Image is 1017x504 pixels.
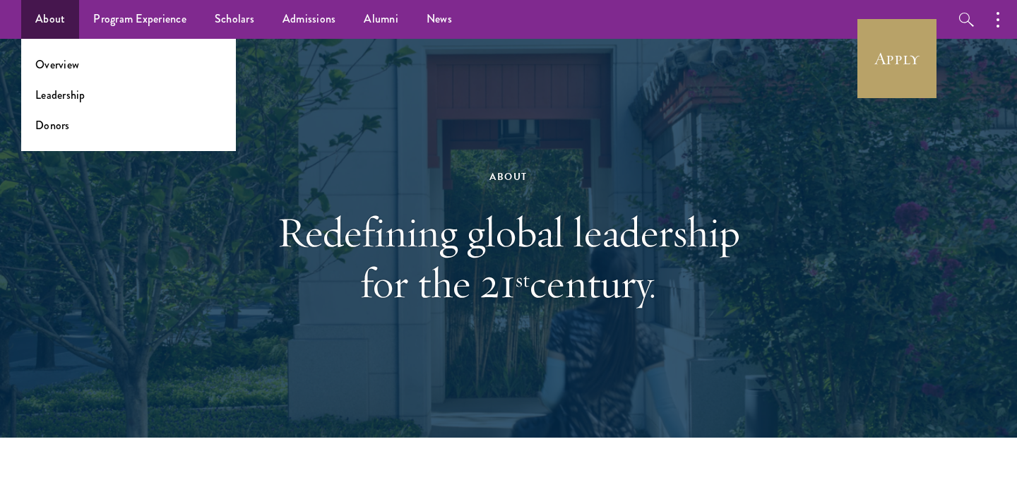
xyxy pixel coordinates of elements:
a: Overview [35,56,79,73]
h1: Redefining global leadership for the 21 century. [265,207,752,308]
sup: st [516,266,530,293]
a: Leadership [35,87,85,103]
a: Donors [35,117,70,133]
div: About [265,168,752,186]
a: Apply [857,19,936,98]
